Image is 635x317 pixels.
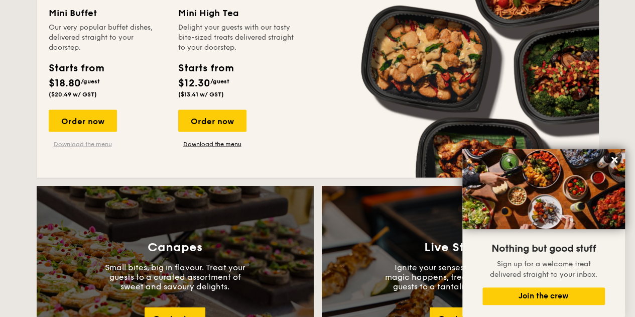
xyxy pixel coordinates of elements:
div: Order now [49,110,117,132]
span: ($20.49 w/ GST) [49,90,97,97]
div: Order now [178,110,246,132]
div: Our very popular buffet dishes, delivered straight to your doorstep. [49,22,166,52]
span: Nothing but good stuff [491,243,596,255]
p: Small bites, big in flavour. Treat your guests to a curated assortment of sweet and savoury delig... [100,262,250,291]
div: Mini Buffet [49,6,166,20]
a: Download the menu [178,140,246,148]
span: /guest [81,77,100,84]
div: Starts from [178,60,233,75]
span: $18.80 [49,77,81,89]
div: Delight your guests with our tasty bite-sized treats delivered straight to your doorstep. [178,22,296,52]
span: /guest [210,77,229,84]
h3: Canapes [148,240,202,254]
span: Sign up for a welcome treat delivered straight to your inbox. [490,260,597,279]
button: Close [606,152,622,168]
div: Mini High Tea [178,6,296,20]
h3: Live Station [424,240,496,254]
span: ($13.41 w/ GST) [178,90,224,97]
p: Ignite your senses, where culinary magic happens, treating you and your guests to a tantalising e... [385,262,536,291]
div: Starts from [49,60,103,75]
span: $12.30 [178,77,210,89]
a: Download the menu [49,140,117,148]
button: Join the crew [482,287,605,305]
img: DSC07876-Edit02-Large.jpeg [462,149,625,229]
